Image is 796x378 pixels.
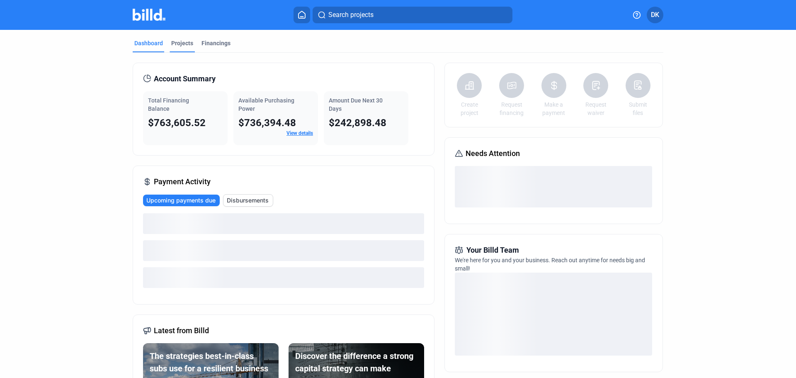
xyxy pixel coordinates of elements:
button: Upcoming payments due [143,195,220,206]
span: Needs Attention [466,148,520,159]
span: $763,605.52 [148,117,206,129]
div: Discover the difference a strong capital strategy can make [295,350,417,375]
a: Request waiver [581,100,610,117]
a: Submit files [624,100,653,117]
a: Request financing [497,100,526,117]
button: Search projects [313,7,512,23]
button: Disbursements [223,194,273,207]
span: Your Billd Team [466,244,519,256]
button: DK [647,7,663,23]
span: Available Purchasing Power [238,97,294,112]
div: loading [143,267,424,288]
span: Upcoming payments due [146,196,216,205]
a: Make a payment [539,100,568,117]
div: The strategies best-in-class subs use for a resilient business [150,350,272,375]
div: Financings [201,39,231,47]
div: loading [455,166,652,207]
span: Amount Due Next 30 Days [329,97,383,112]
span: $736,394.48 [238,117,296,129]
span: DK [651,10,659,20]
span: Account Summary [154,73,216,85]
div: loading [143,213,424,234]
span: Payment Activity [154,176,211,188]
span: We're here for you and your business. Reach out anytime for needs big and small! [455,257,645,272]
span: $242,898.48 [329,117,386,129]
span: Disbursements [227,196,269,205]
img: Billd Company Logo [133,9,165,21]
div: loading [455,273,652,356]
span: Latest from Billd [154,325,209,337]
div: loading [143,240,424,261]
span: Search projects [328,10,374,20]
a: Create project [455,100,484,117]
div: Dashboard [134,39,163,47]
a: View details [286,130,313,136]
span: Total Financing Balance [148,97,189,112]
div: Projects [171,39,193,47]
